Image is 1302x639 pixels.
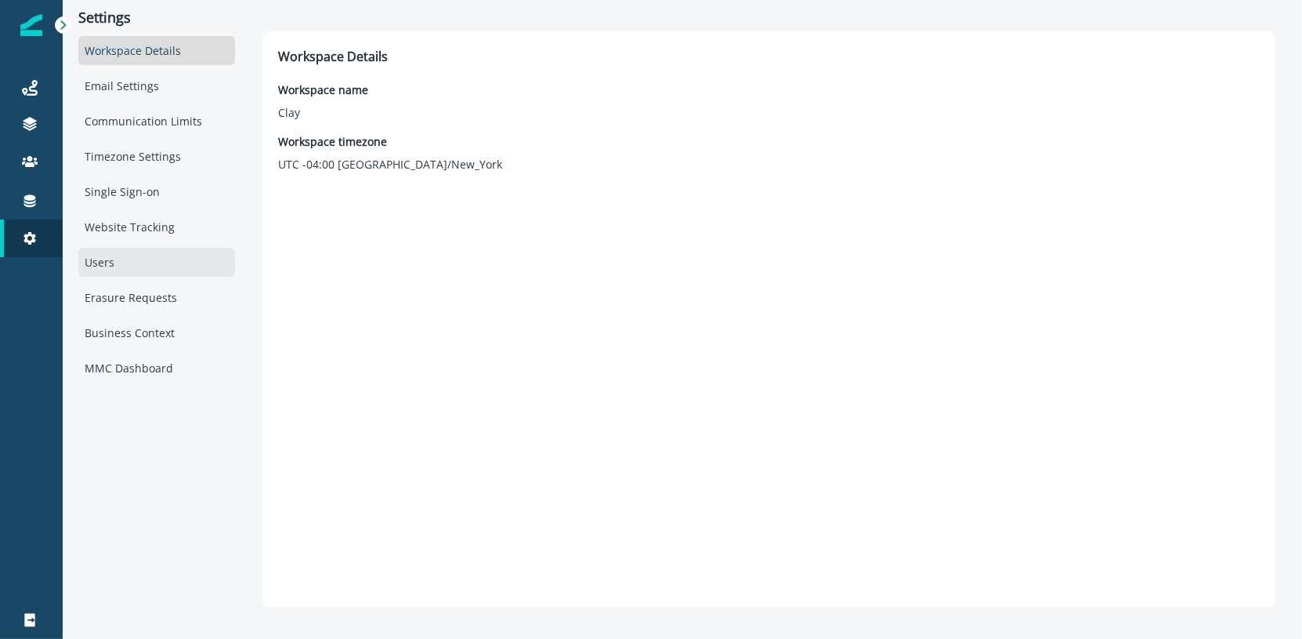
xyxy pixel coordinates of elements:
[78,283,235,312] div: Erasure Requests
[78,9,235,27] p: Settings
[278,156,502,172] p: UTC -04:00 [GEOGRAPHIC_DATA]/New_York
[78,142,235,171] div: Timezone Settings
[278,82,368,98] p: Workspace name
[78,36,235,65] div: Workspace Details
[278,47,1259,66] p: Workspace Details
[20,14,42,36] img: Inflection
[78,177,235,206] div: Single Sign-on
[78,71,235,100] div: Email Settings
[278,104,368,121] p: Clay
[78,354,235,383] div: MMC Dashboard
[78,212,235,241] div: Website Tracking
[78,318,235,347] div: Business Context
[78,107,235,136] div: Communication Limits
[278,133,502,150] p: Workspace timezone
[78,248,235,277] div: Users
